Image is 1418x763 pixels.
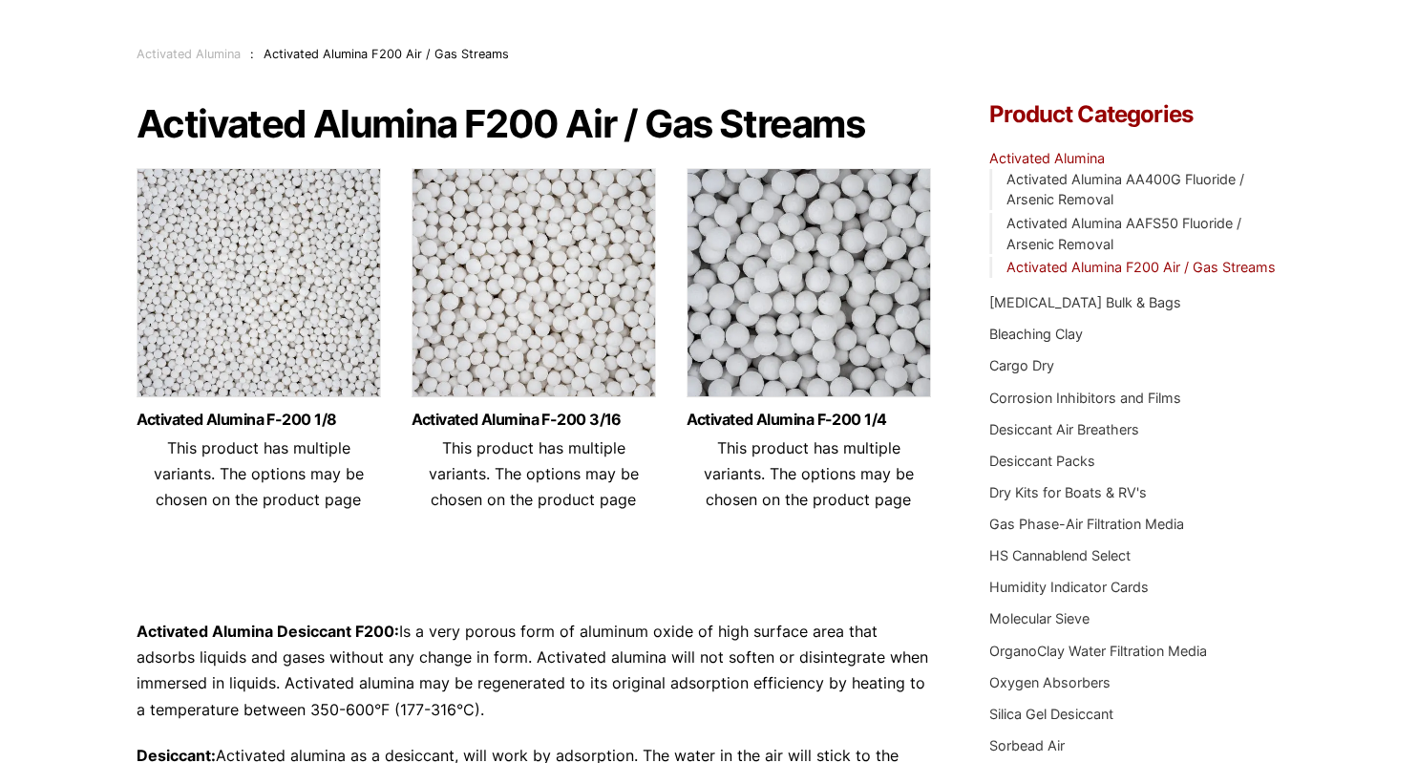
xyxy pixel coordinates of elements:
span: This product has multiple variants. The options may be chosen on the product page [429,438,639,509]
a: Activated Alumina AA400G Fluoride / Arsenic Removal [1005,171,1243,208]
h4: Product Categories [989,103,1281,126]
a: Cargo Dry [989,357,1054,373]
a: Silica Gel Desiccant [989,706,1113,722]
a: Bleaching Clay [989,326,1083,342]
a: Activated Alumina [137,47,241,61]
a: Desiccant Air Breathers [989,421,1139,437]
span: This product has multiple variants. The options may be chosen on the product page [704,438,914,509]
a: [MEDICAL_DATA] Bulk & Bags [989,294,1181,310]
p: Is a very porous form of aluminum oxide of high surface area that adsorbs liquids and gases witho... [137,619,933,723]
a: Molecular Sieve [989,610,1090,626]
a: Humidity Indicator Cards [989,579,1149,595]
span: Activated Alumina F200 Air / Gas Streams [264,47,509,61]
a: OrganoClay Water Filtration Media [989,643,1207,659]
a: Activated Alumina F-200 1/4 [687,412,931,428]
strong: Activated Alumina Desiccant F200: [137,622,399,641]
a: Activated Alumina F-200 1/8 [137,412,381,428]
a: Activated Alumina AAFS50 Fluoride / Arsenic Removal [1005,215,1240,252]
a: Activated Alumina F200 Air / Gas Streams [1005,259,1275,275]
h1: Activated Alumina F200 Air / Gas Streams [137,103,933,145]
a: Sorbead Air [989,737,1065,753]
a: Activated Alumina F-200 3/16 [412,412,656,428]
span: : [250,47,254,61]
span: This product has multiple variants. The options may be chosen on the product page [154,438,364,509]
a: HS Cannablend Select [989,547,1131,563]
a: Oxygen Absorbers [989,674,1111,690]
a: Dry Kits for Boats & RV's [989,484,1147,500]
a: Desiccant Packs [989,453,1095,469]
a: Activated Alumina [989,150,1105,166]
a: Gas Phase-Air Filtration Media [989,516,1184,532]
a: Corrosion Inhibitors and Films [989,390,1181,406]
